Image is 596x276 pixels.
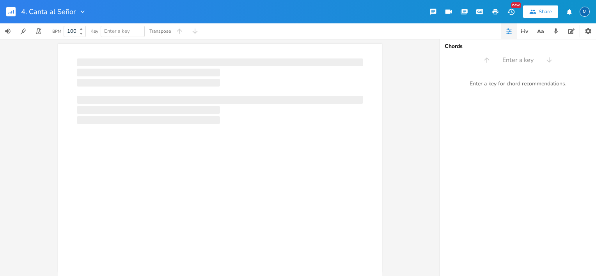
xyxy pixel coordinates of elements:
[149,29,171,34] div: Transpose
[580,7,590,17] div: Ministerio de Adoracion Aguadilla
[440,76,596,92] div: Enter a key for chord recommendations.
[90,29,98,34] div: Key
[502,56,534,65] span: Enter a key
[52,29,61,34] div: BPM
[445,44,591,49] div: Chords
[523,5,558,18] button: Share
[511,2,521,8] div: New
[580,3,590,21] button: M
[104,28,130,35] span: Enter a key
[539,8,552,15] div: Share
[21,8,76,15] span: 4. Canta al Señor
[503,5,519,19] button: New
